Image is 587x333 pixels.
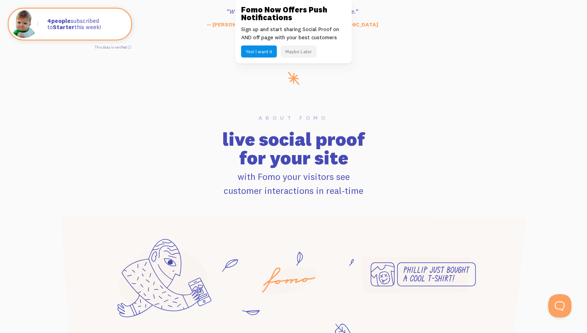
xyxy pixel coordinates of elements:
span: 4 [47,18,51,24]
img: Fomo [10,10,38,38]
strong: Starter [53,23,75,31]
h2: live social proof for your site [51,130,536,167]
p: with Fomo your visitors see customer interactions in real-time [51,169,536,197]
strong: people [47,17,71,24]
p: subscribed to this week! [47,18,123,31]
a: This data is verified ⓘ [95,45,131,49]
iframe: Help Scout Beacon - Open [548,294,571,317]
button: Yes! I want it [241,45,277,58]
h3: Fomo Now Offers Push Notifications [241,6,346,21]
p: Sign up and start sharing Social Proof on AND off page with your best customers [241,25,346,42]
h6: About Fomo [51,115,536,120]
button: Maybe Later [281,45,316,58]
